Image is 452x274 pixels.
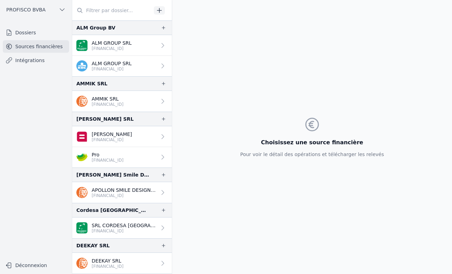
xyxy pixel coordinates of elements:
[92,131,132,138] p: [PERSON_NAME]
[92,193,157,198] p: [FINANCIAL_ID]
[240,151,384,158] p: Pour voir le détail des opérations et télécharger les relevés
[76,222,87,233] img: BNP_BE_BUSINESS_GEBABEBB.png
[92,228,157,234] p: [FINANCIAL_ID]
[92,157,124,163] p: [FINANCIAL_ID]
[92,187,157,194] p: APOLLON SMILE DESIGN SRL
[72,91,172,112] a: AMMIK SRL [FINANCIAL_ID]
[76,24,115,32] div: ALM Group BV
[3,54,69,67] a: Intégrations
[92,264,124,269] p: [FINANCIAL_ID]
[72,147,172,168] a: Pro [FINANCIAL_ID]
[76,152,87,163] img: crelan.png
[3,260,69,271] button: Déconnexion
[3,4,69,15] button: PROFISCO BVBA
[240,138,384,147] h3: Choisissez une source financière
[92,46,132,51] p: [FINANCIAL_ID]
[92,95,124,102] p: AMMIK SRL
[92,257,124,264] p: DEEKAY SRL
[92,60,132,67] p: ALM GROUP SRL
[76,40,87,51] img: BNP_BE_BUSINESS_GEBABEBB.png
[92,40,132,46] p: ALM GROUP SRL
[76,258,87,269] img: ing.png
[72,126,172,147] a: [PERSON_NAME] [FINANCIAL_ID]
[92,137,132,143] p: [FINANCIAL_ID]
[76,187,87,198] img: ing.png
[92,222,157,229] p: SRL CORDESA [GEOGRAPHIC_DATA]
[72,4,151,17] input: Filtrer par dossier...
[72,182,172,203] a: APOLLON SMILE DESIGN SRL [FINANCIAL_ID]
[72,56,172,76] a: ALM GROUP SRL [FINANCIAL_ID]
[76,79,107,88] div: AMMIK SRL
[72,217,172,238] a: SRL CORDESA [GEOGRAPHIC_DATA] [FINANCIAL_ID]
[3,40,69,53] a: Sources financières
[92,66,132,72] p: [FINANCIAL_ID]
[72,253,172,274] a: DEEKAY SRL [FINANCIAL_ID]
[76,206,150,214] div: Cordesa [GEOGRAPHIC_DATA] SRL
[76,131,87,142] img: belfius.png
[76,171,150,179] div: [PERSON_NAME] Smile Design
[76,115,134,123] div: [PERSON_NAME] SRL
[92,151,124,158] p: Pro
[76,96,87,107] img: ing.png
[6,6,45,13] span: PROFISCO BVBA
[76,241,110,250] div: DEEKAY SRL
[3,26,69,39] a: Dossiers
[72,35,172,56] a: ALM GROUP SRL [FINANCIAL_ID]
[76,60,87,71] img: kbc.png
[92,102,124,107] p: [FINANCIAL_ID]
